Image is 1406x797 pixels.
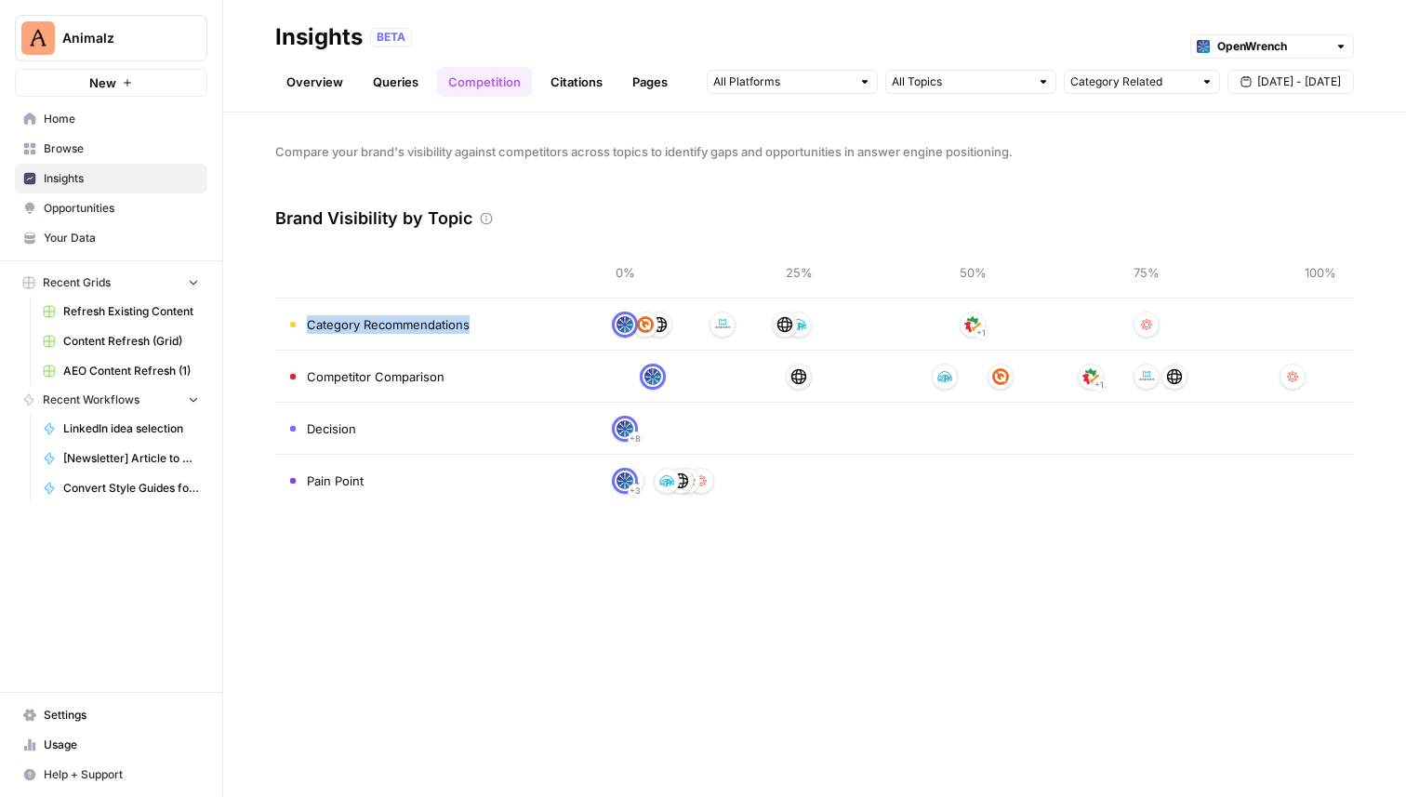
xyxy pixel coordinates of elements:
[1094,376,1104,394] span: + 1
[630,482,641,500] span: + 3
[606,263,643,282] span: 0%
[976,324,986,342] span: + 1
[275,206,472,232] h3: Brand Visibility by Topic
[1138,368,1155,385] img: pb9oxwz4xz5rw12ing5bmxyrs3bg
[275,22,363,52] div: Insights
[307,472,364,490] span: Pain Point
[658,472,675,489] img: dx1ix574yxihqn9kojezaf7ucueb
[15,386,207,414] button: Recent Workflows
[713,73,851,91] input: All Platforms
[892,73,1029,91] input: All Topics
[43,274,111,291] span: Recent Grids
[62,29,175,47] span: Animalz
[15,269,207,297] button: Recent Grids
[34,326,207,356] a: Content Refresh (Grid)
[15,164,207,193] a: Insights
[15,730,207,760] a: Usage
[362,67,430,97] a: Queries
[1082,368,1099,385] img: eyq06ecd38vob3ttrotvumdawkaz
[617,472,633,489] img: uzyqfr5zkikkt6brdn0ehgi7jmty
[630,430,641,448] span: + 8
[1217,37,1327,56] input: OpenWrench
[44,737,199,753] span: Usage
[1227,70,1354,94] button: [DATE] - [DATE]
[617,316,633,333] img: uzyqfr5zkikkt6brdn0ehgi7jmty
[992,368,1009,385] img: c1c3vmibsr4332tidoap7ul1a82i
[63,303,199,320] span: Refresh Existing Content
[34,444,207,473] a: [Newsletter] Article to Newsletter ([PERSON_NAME])
[44,170,199,187] span: Insights
[44,111,199,127] span: Home
[63,450,199,467] span: [Newsletter] Article to Newsletter ([PERSON_NAME])
[34,297,207,326] a: Refresh Existing Content
[44,200,199,217] span: Opportunities
[954,263,991,282] span: 50%
[637,316,654,333] img: c1c3vmibsr4332tidoap7ul1a82i
[437,67,532,97] a: Competition
[617,420,633,437] img: uzyqfr5zkikkt6brdn0ehgi7jmty
[89,73,116,92] span: New
[307,419,356,438] span: Decision
[63,480,199,497] span: Convert Style Guides for LLMs
[44,707,199,724] span: Settings
[15,134,207,164] a: Browse
[693,472,710,489] img: j0n4nj9spordaxbxy3ruusrzow50
[644,368,661,385] img: uzyqfr5zkikkt6brdn0ehgi7jmty
[1138,316,1155,333] img: j0n4nj9spordaxbxy3ruusrzow50
[44,140,199,157] span: Browse
[307,315,470,334] span: Category Recommendations
[63,363,199,379] span: AEO Content Refresh (1)
[1257,73,1341,90] span: [DATE] - [DATE]
[15,760,207,790] button: Help + Support
[63,420,199,437] span: LinkedIn idea selection
[63,333,199,350] span: Content Refresh (Grid)
[539,67,614,97] a: Citations
[34,356,207,386] a: AEO Content Refresh (1)
[15,223,207,253] a: Your Data
[21,21,55,55] img: Animalz Logo
[44,766,199,783] span: Help + Support
[1128,263,1165,282] span: 75%
[714,316,731,333] img: pb9oxwz4xz5rw12ing5bmxyrs3bg
[15,193,207,223] a: Opportunities
[15,104,207,134] a: Home
[43,392,139,408] span: Recent Workflows
[964,316,981,333] img: eyq06ecd38vob3ttrotvumdawkaz
[370,28,412,46] div: BETA
[44,230,199,246] span: Your Data
[307,367,444,386] span: Competitor Comparison
[15,700,207,730] a: Settings
[15,69,207,97] button: New
[780,263,817,282] span: 25%
[34,414,207,444] a: LinkedIn idea selection
[275,142,1354,161] span: Compare your brand's visibility against competitors across topics to identify gaps and opportunit...
[1284,368,1301,385] img: j0n4nj9spordaxbxy3ruusrzow50
[790,316,807,333] img: dx1ix574yxihqn9kojezaf7ucueb
[275,67,354,97] a: Overview
[621,67,679,97] a: Pages
[1302,263,1339,282] span: 100%
[15,15,207,61] button: Workspace: Animalz
[1070,73,1193,91] input: Category Related
[936,368,953,385] img: dx1ix574yxihqn9kojezaf7ucueb
[34,473,207,503] a: Convert Style Guides for LLMs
